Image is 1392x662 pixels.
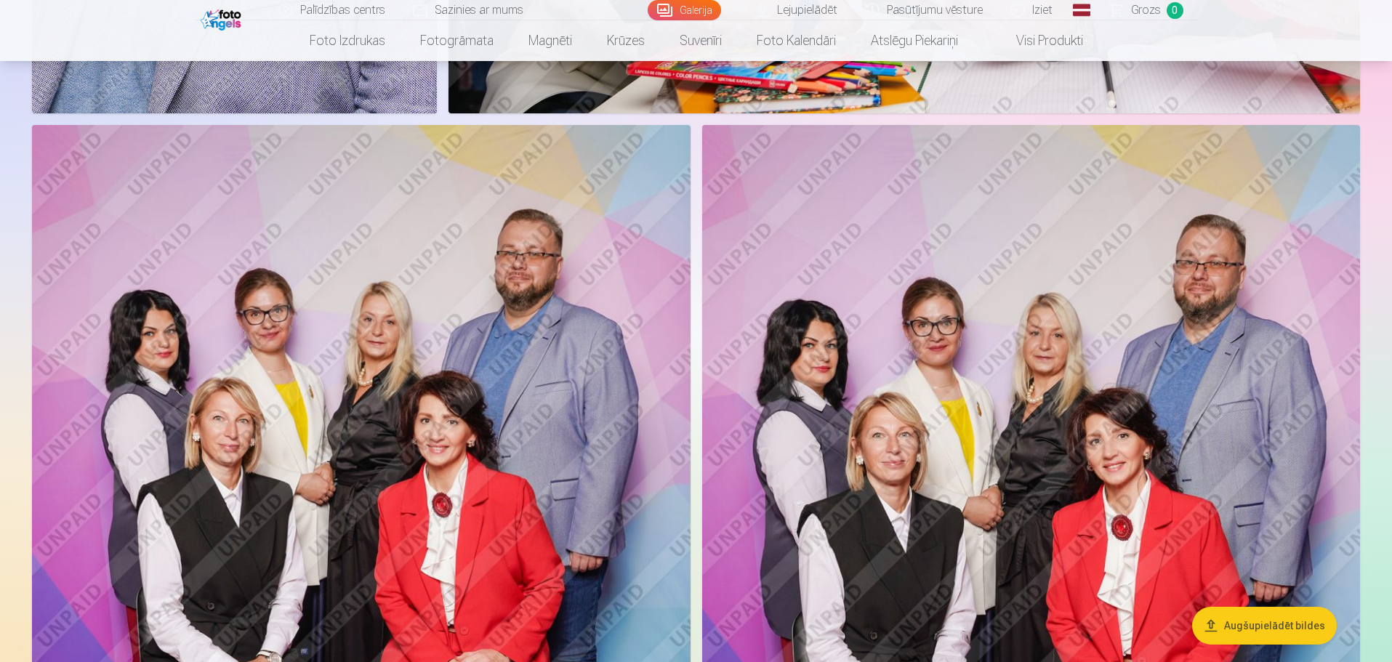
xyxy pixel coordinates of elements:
a: Foto izdrukas [292,20,403,61]
a: Visi produkti [975,20,1101,61]
a: Suvenīri [662,20,739,61]
a: Krūzes [590,20,662,61]
a: Fotogrāmata [403,20,511,61]
button: Augšupielādēt bildes [1192,607,1337,645]
a: Magnēti [511,20,590,61]
span: 0 [1167,2,1183,19]
a: Foto kalendāri [739,20,853,61]
a: Atslēgu piekariņi [853,20,975,61]
span: Grozs [1131,1,1161,19]
img: /fa1 [201,6,245,31]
